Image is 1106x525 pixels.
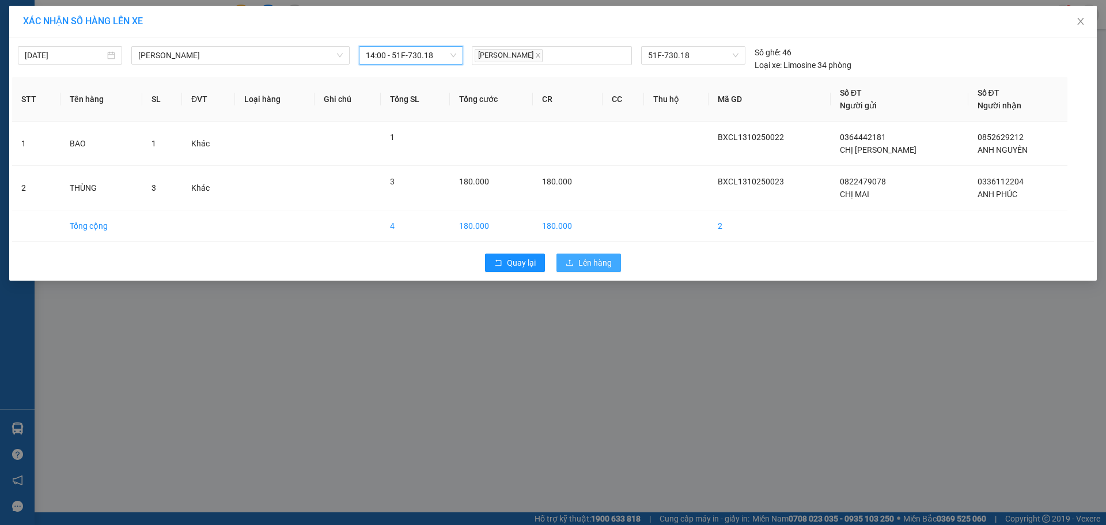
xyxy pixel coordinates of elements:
[60,166,142,210] td: THÙNG
[60,122,142,166] td: BAO
[978,88,999,97] span: Số ĐT
[556,254,621,272] button: uploadLên hàng
[151,183,156,192] span: 3
[709,210,831,242] td: 2
[978,177,1024,186] span: 0336112204
[718,177,784,186] span: BXCL1310250023
[450,77,532,122] th: Tổng cước
[10,37,177,54] div: 0822479078
[840,145,916,154] span: CHỊ [PERSON_NAME]
[151,139,156,148] span: 1
[755,59,851,71] div: Limosine 34 phòng
[60,77,142,122] th: Tên hàng
[978,133,1024,142] span: 0852629212
[366,47,456,64] span: 14:00 - 51F-730.18
[142,77,182,122] th: SL
[978,190,1017,199] span: ANH PHÚC
[978,145,1028,154] span: ANH NGUYÊN
[494,259,502,268] span: rollback
[381,210,450,242] td: 4
[450,210,532,242] td: 180.000
[603,77,644,122] th: CC
[138,47,343,64] span: Cao Lãnh - Hồ Chí Minh
[644,77,708,122] th: Thu hộ
[485,254,545,272] button: rollbackQuay lại
[709,77,831,122] th: Mã GD
[10,54,26,66] span: DĐ:
[1065,6,1097,38] button: Close
[390,133,395,142] span: 1
[390,177,395,186] span: 3
[182,166,236,210] td: Khác
[12,166,60,210] td: 2
[533,77,603,122] th: CR
[718,133,784,142] span: BXCL1310250022
[578,256,612,269] span: Lên hàng
[182,77,236,122] th: ĐVT
[12,122,60,166] td: 1
[533,210,603,242] td: 180.000
[978,101,1021,110] span: Người nhận
[507,256,536,269] span: Quay lại
[10,10,177,24] div: BX [PERSON_NAME]
[235,77,314,122] th: Loại hàng
[535,52,541,58] span: close
[840,177,886,186] span: 0822479078
[566,259,574,268] span: upload
[60,210,142,242] td: Tổng cộng
[648,47,738,64] span: 51F-730.18
[840,190,869,199] span: CHỊ MAI
[475,49,543,62] span: [PERSON_NAME]
[459,177,489,186] span: 180.000
[755,46,781,59] span: Số ghế:
[840,88,862,97] span: Số ĐT
[755,46,791,59] div: 46
[10,24,177,37] div: CHỊ MAI
[182,122,236,166] td: Khác
[1076,17,1085,26] span: close
[542,177,572,186] span: 180.000
[10,66,177,127] span: [GEOGRAPHIC_DATA] CỬA HÀNG HUỆ PHÚC
[840,101,877,110] span: Người gửi
[381,77,450,122] th: Tổng SL
[315,77,381,122] th: Ghi chú
[10,11,28,23] span: Gửi:
[840,133,886,142] span: 0364442181
[755,59,782,71] span: Loại xe:
[25,49,105,62] input: 13/10/2025
[336,52,343,59] span: down
[23,16,143,27] span: XÁC NHẬN SỐ HÀNG LÊN XE
[12,77,60,122] th: STT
